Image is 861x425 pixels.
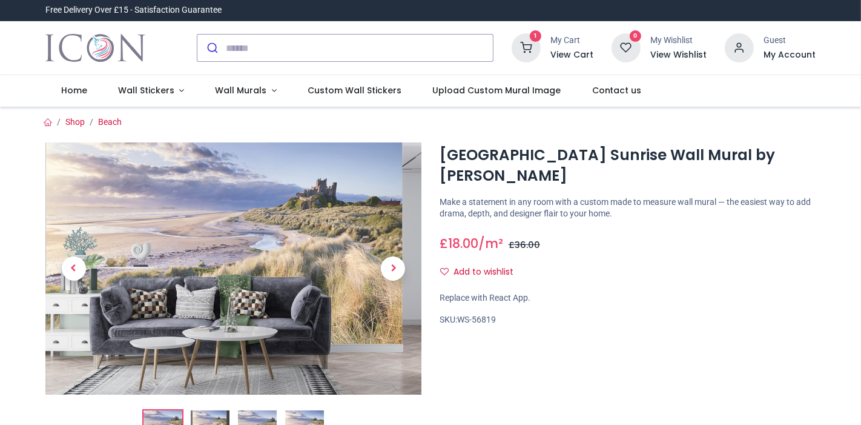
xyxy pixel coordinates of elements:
[440,262,524,283] button: Add to wishlistAdd to wishlist
[197,35,226,61] button: Submit
[512,42,541,52] a: 1
[440,235,478,252] span: £
[440,196,816,220] p: Make a statement in any room with a custom made to measure wall mural — the easiest way to add dr...
[440,314,816,326] div: SKU:
[592,84,642,96] span: Contact us
[45,142,421,395] img: Bamburgh Castle Sunrise Wall Mural by Francis Taylor
[308,84,401,96] span: Custom Wall Stickers
[102,75,200,107] a: Wall Stickers
[550,35,593,47] div: My Cart
[65,117,85,127] a: Shop
[45,31,145,65] a: Logo of Icon Wall Stickers
[216,84,267,96] span: Wall Murals
[650,49,707,61] a: View Wishlist
[381,256,405,281] span: Next
[45,31,145,65] img: Icon Wall Stickers
[764,49,816,61] a: My Account
[478,235,503,252] span: /m²
[650,35,707,47] div: My Wishlist
[764,35,816,47] div: Guest
[45,4,222,16] div: Free Delivery Over £15 - Satisfaction Guarantee
[440,145,816,187] h1: [GEOGRAPHIC_DATA] Sunrise Wall Mural by [PERSON_NAME]
[440,292,816,304] div: Replace with React App.
[61,84,87,96] span: Home
[561,4,816,16] iframe: Customer reviews powered by Trustpilot
[98,117,122,127] a: Beach
[612,42,641,52] a: 0
[448,235,478,252] span: 18.00
[45,181,102,357] a: Previous
[432,84,561,96] span: Upload Custom Mural Image
[440,267,449,276] i: Add to wishlist
[457,315,496,324] span: WS-56819
[630,30,641,42] sup: 0
[515,239,540,251] span: 36.00
[550,49,593,61] a: View Cart
[365,181,421,357] a: Next
[509,239,540,251] span: £
[530,30,541,42] sup: 1
[62,256,86,281] span: Previous
[200,75,292,107] a: Wall Murals
[118,84,174,96] span: Wall Stickers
